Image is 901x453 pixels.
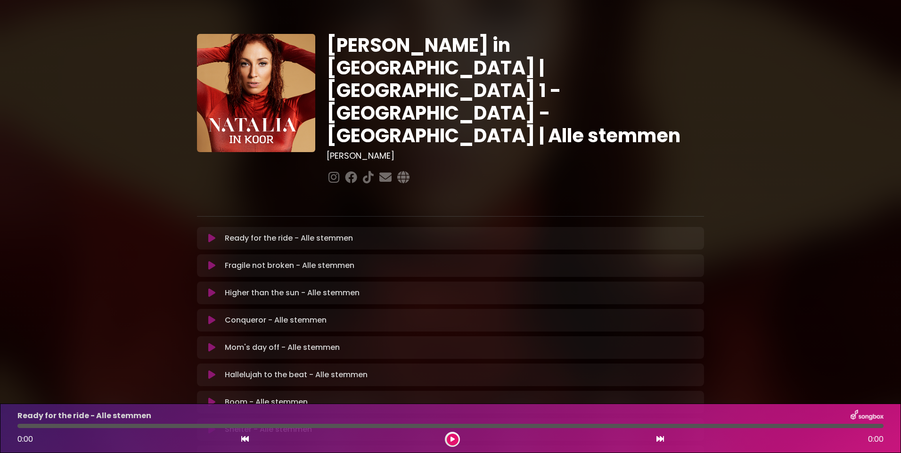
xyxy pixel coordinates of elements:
[225,260,354,271] p: Fragile not broken - Alle stemmen
[868,434,884,445] span: 0:00
[225,233,353,244] p: Ready for the ride - Alle stemmen
[17,434,33,445] span: 0:00
[225,315,327,326] p: Conqueror - Alle stemmen
[327,151,704,161] h3: [PERSON_NAME]
[197,34,315,152] img: YTVS25JmS9CLUqXqkEhs
[225,342,340,353] p: Mom's day off - Alle stemmen
[225,396,308,408] p: Boom - Alle stemmen
[17,410,151,421] p: Ready for the ride - Alle stemmen
[225,287,360,299] p: Higher than the sun - Alle stemmen
[327,34,704,147] h1: [PERSON_NAME] in [GEOGRAPHIC_DATA] | [GEOGRAPHIC_DATA] 1 - [GEOGRAPHIC_DATA] - [GEOGRAPHIC_DATA] ...
[225,369,368,380] p: Hallelujah to the beat - Alle stemmen
[851,410,884,422] img: songbox-logo-white.png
